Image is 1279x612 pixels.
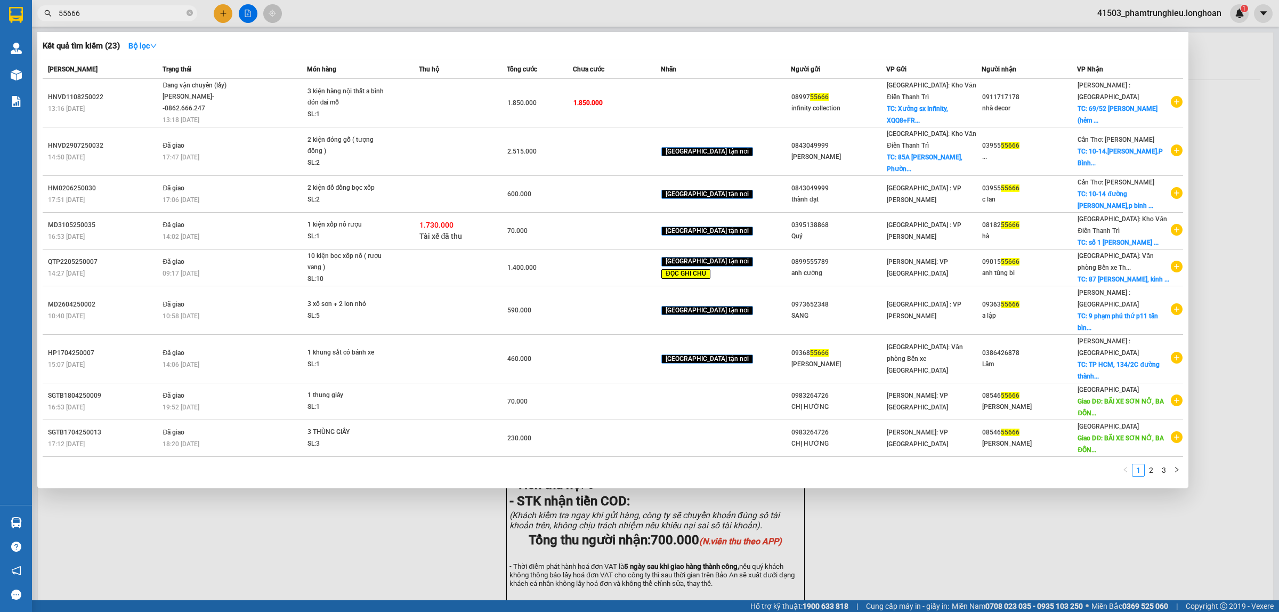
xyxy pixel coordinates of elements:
[1078,386,1139,393] span: [GEOGRAPHIC_DATA]
[48,348,159,359] div: HP1704250007
[507,227,528,235] span: 70.000
[1078,434,1164,454] span: Giao DĐ: BÃI XE SƠN NỞ, BA ĐỒN...
[791,103,886,114] div: infinity collection
[887,105,948,124] span: TC: Xưởng sx Infinity, XQQ8+FR...
[48,220,159,231] div: MD3105250035
[810,349,829,357] span: 55666
[307,66,336,73] span: Món hàng
[1001,184,1019,192] span: 55666
[982,151,1076,163] div: ...
[48,92,159,103] div: HNVD1108250022
[48,440,85,448] span: 17:12 [DATE]
[163,91,242,114] div: [PERSON_NAME]--0862.666.247
[419,66,439,73] span: Thu hộ
[661,190,753,199] span: [GEOGRAPHIC_DATA] tận nơi
[1171,431,1183,443] span: plus-circle
[1132,464,1145,477] li: 1
[307,219,387,231] div: 1 kiện xốp nổ rượu
[1078,136,1154,143] span: Cần Thơ: [PERSON_NAME]
[163,392,184,399] span: Đã giao
[44,10,52,17] span: search
[48,183,159,194] div: HM0206250030
[982,390,1076,401] div: 08546
[1122,466,1129,473] span: left
[163,270,199,277] span: 09:17 [DATE]
[307,157,387,169] div: SL: 2
[507,66,537,73] span: Tổng cước
[163,258,184,265] span: Đã giao
[48,66,98,73] span: [PERSON_NAME]
[1078,105,1157,124] span: TC: 69/52 [PERSON_NAME](hẻm ...
[1078,179,1154,186] span: Cần Thơ: [PERSON_NAME]
[307,438,387,450] div: SL: 3
[791,231,886,242] div: Quý
[163,312,199,320] span: 10:58 [DATE]
[1078,361,1159,380] span: TC: TP HCM, 134/2C đường thành...
[887,82,976,101] span: [GEOGRAPHIC_DATA]: Kho Văn Điển Thanh Trì
[1078,423,1139,430] span: [GEOGRAPHIC_DATA]
[791,151,886,163] div: [PERSON_NAME]
[307,390,387,401] div: 1 thung giáy
[163,404,199,411] span: 19:52 [DATE]
[1158,464,1170,476] a: 3
[307,86,387,109] div: 3 kiện hàng nội thất a bình đón đai mỗ
[307,273,387,285] div: SL: 10
[791,348,886,359] div: 09368
[48,299,159,310] div: MD2604250002
[307,347,387,359] div: 1 khung sắt có bánh xe
[187,10,193,16] span: close-circle
[1173,466,1180,473] span: right
[982,66,1016,73] span: Người nhận
[1078,215,1167,235] span: [GEOGRAPHIC_DATA]: Kho Văn Điển Thanh Trì
[1078,190,1153,210] span: TC: 10-14 đường [PERSON_NAME],p binh ...
[887,184,961,204] span: [GEOGRAPHIC_DATA] : VP [PERSON_NAME]
[307,182,387,194] div: 2 kiện đồ đồng bọc xốp
[1171,303,1183,315] span: plus-circle
[48,105,85,112] span: 13:16 [DATE]
[307,251,387,273] div: 10 kiện bọc xốp nổ ( rượu vang )
[9,7,23,23] img: logo-vxr
[163,221,184,229] span: Đã giao
[163,154,199,161] span: 17:47 [DATE]
[791,66,820,73] span: Người gửi
[791,194,886,205] div: thành đạt
[163,440,199,448] span: 18:20 [DATE]
[307,299,387,310] div: 3 xô sơn + 2 lon nhỏ
[887,392,948,411] span: [PERSON_NAME]: VP [GEOGRAPHIC_DATA]
[887,343,963,374] span: [GEOGRAPHIC_DATA]: Văn phòng Bến xe [GEOGRAPHIC_DATA]
[887,221,961,240] span: [GEOGRAPHIC_DATA] : VP [PERSON_NAME]
[507,264,537,271] span: 1.400.000
[11,566,21,576] span: notification
[982,220,1076,231] div: 08182
[163,301,184,308] span: Đã giao
[48,390,159,401] div: SGTB1804250009
[163,361,199,368] span: 14:06 [DATE]
[661,269,710,279] span: ĐỌC GHI CHÚ
[1001,142,1019,149] span: 55666
[661,355,753,364] span: [GEOGRAPHIC_DATA] tận nơi
[150,42,157,50] span: down
[982,299,1076,310] div: 09363
[163,349,184,357] span: Đã giao
[982,427,1076,438] div: 08546
[810,93,829,101] span: 55666
[982,348,1076,359] div: 0386426878
[661,306,753,316] span: [GEOGRAPHIC_DATA] tận nơi
[48,270,85,277] span: 14:27 [DATE]
[887,301,961,320] span: [GEOGRAPHIC_DATA] : VP [PERSON_NAME]
[163,233,199,240] span: 14:02 [DATE]
[573,99,603,107] span: 1.850.000
[887,154,962,173] span: TC: 85A [PERSON_NAME], Phườn...
[128,42,157,50] strong: Bộ lọc
[419,232,463,240] span: Tài xế đã thu
[48,233,85,240] span: 16:53 [DATE]
[661,66,676,73] span: Nhãn
[791,140,886,151] div: 0843049999
[1171,261,1183,272] span: plus-circle
[791,427,886,438] div: 0983264726
[661,257,753,267] span: [GEOGRAPHIC_DATA] tận nơi
[791,299,886,310] div: 0973652348
[1157,464,1170,477] li: 3
[791,92,886,103] div: 08997
[48,404,85,411] span: 16:53 [DATE]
